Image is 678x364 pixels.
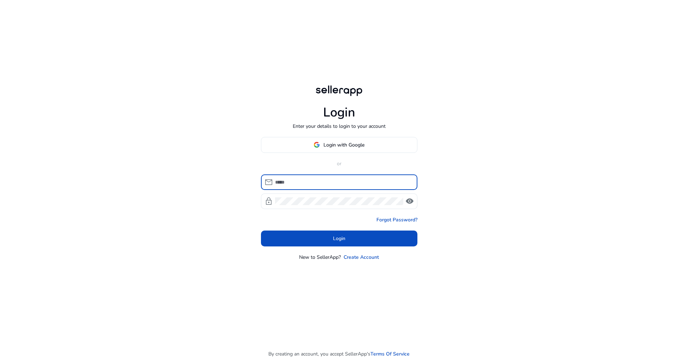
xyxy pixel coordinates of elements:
button: Login with Google [261,137,417,153]
a: Forgot Password? [376,216,417,223]
a: Terms Of Service [370,350,410,358]
a: Create Account [344,253,379,261]
p: Enter your details to login to your account [293,123,386,130]
span: Login with Google [323,141,364,149]
button: Login [261,231,417,246]
span: visibility [405,197,414,205]
span: mail [264,178,273,186]
span: Login [333,235,345,242]
h1: Login [323,105,355,120]
p: New to SellerApp? [299,253,341,261]
img: google-logo.svg [314,142,320,148]
p: or [261,160,417,167]
span: lock [264,197,273,205]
